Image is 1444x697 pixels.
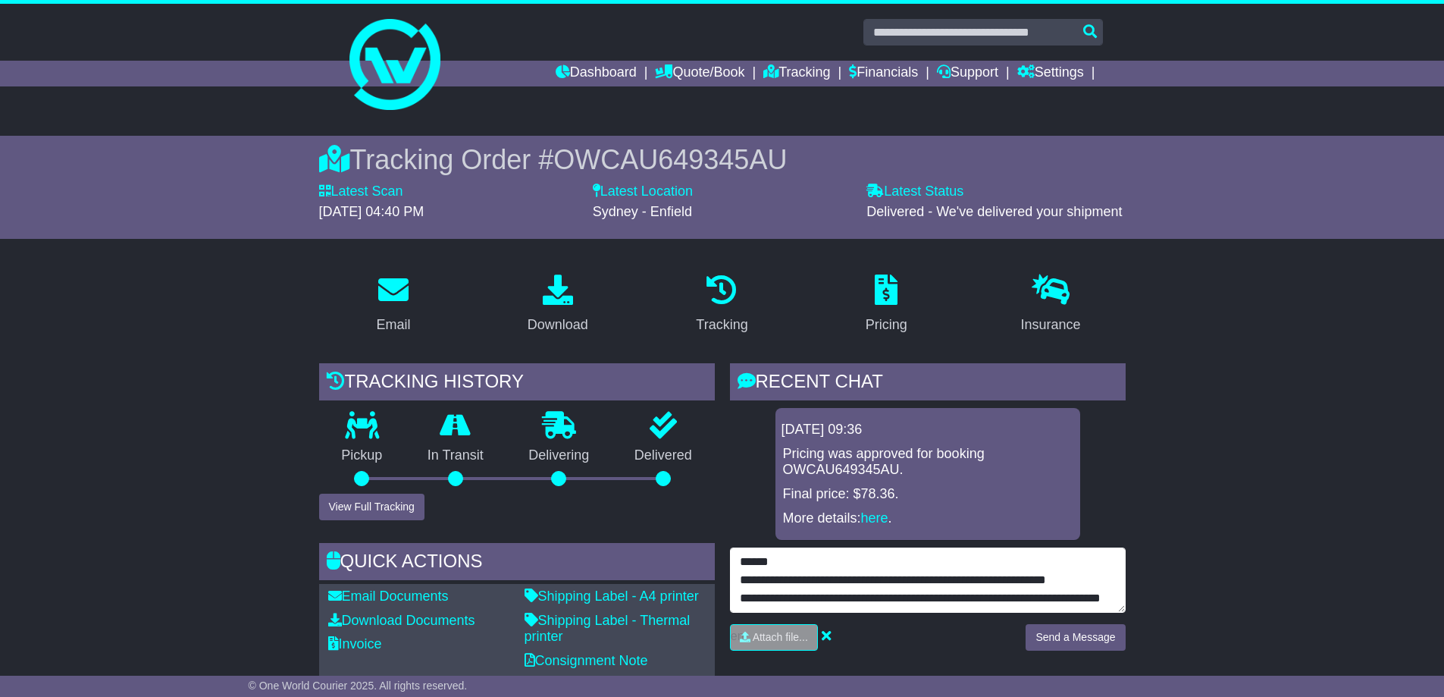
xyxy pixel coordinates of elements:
[763,61,830,86] a: Tracking
[937,61,998,86] a: Support
[856,269,917,341] a: Pricing
[319,143,1126,176] div: Tracking Order #
[1026,624,1125,651] button: Send a Message
[506,447,612,464] p: Delivering
[319,494,424,520] button: View Full Tracking
[783,486,1073,503] p: Final price: $78.36.
[328,613,475,628] a: Download Documents
[328,636,382,651] a: Invoice
[328,589,449,604] a: Email Documents
[1017,61,1084,86] a: Settings
[866,315,907,335] div: Pricing
[249,680,468,692] span: © One World Courier 2025. All rights reserved.
[861,510,888,526] a: here
[730,363,1126,404] div: RECENT CHAT
[1021,315,1081,335] div: Insurance
[366,269,420,341] a: Email
[593,204,692,219] span: Sydney - Enfield
[319,543,715,584] div: Quick Actions
[528,315,588,335] div: Download
[405,447,506,464] p: In Transit
[696,315,747,335] div: Tracking
[782,422,1074,438] div: [DATE] 09:36
[525,589,699,604] a: Shipping Label - A4 printer
[525,653,648,668] a: Consignment Note
[612,447,715,464] p: Delivered
[655,61,744,86] a: Quote/Book
[593,184,693,200] label: Latest Location
[319,204,424,219] span: [DATE] 04:40 PM
[376,315,410,335] div: Email
[783,446,1073,479] p: Pricing was approved for booking OWCAU649345AU.
[866,184,963,200] label: Latest Status
[686,269,757,341] a: Tracking
[319,363,715,404] div: Tracking history
[319,447,406,464] p: Pickup
[518,269,598,341] a: Download
[525,613,691,645] a: Shipping Label - Thermal printer
[553,144,787,175] span: OWCAU649345AU
[556,61,637,86] a: Dashboard
[849,61,918,86] a: Financials
[783,510,1073,527] p: More details: .
[1011,269,1091,341] a: Insurance
[866,204,1122,219] span: Delivered - We've delivered your shipment
[319,184,403,200] label: Latest Scan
